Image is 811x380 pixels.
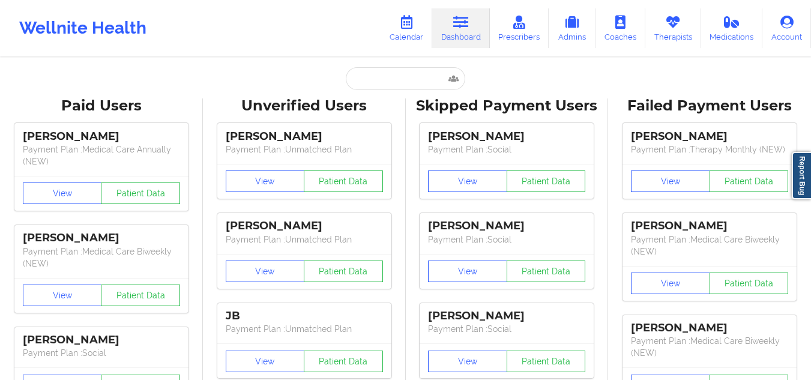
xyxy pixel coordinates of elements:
a: Coaches [595,8,645,48]
p: Payment Plan : Unmatched Plan [226,143,383,155]
div: [PERSON_NAME] [226,130,383,143]
button: Patient Data [304,261,383,282]
button: View [428,261,507,282]
div: [PERSON_NAME] [428,309,585,323]
button: View [631,273,710,294]
button: View [428,170,507,192]
p: Payment Plan : Social [428,323,585,335]
p: Payment Plan : Social [23,347,180,359]
div: [PERSON_NAME] [631,321,788,335]
button: Patient Data [710,273,789,294]
button: Patient Data [507,351,586,372]
a: Therapists [645,8,701,48]
button: View [226,261,305,282]
p: Payment Plan : Medical Care Annually (NEW) [23,143,180,167]
a: Calendar [381,8,432,48]
p: Payment Plan : Therapy Monthly (NEW) [631,143,788,155]
button: Patient Data [101,182,180,204]
a: Dashboard [432,8,490,48]
div: [PERSON_NAME] [631,130,788,143]
button: Patient Data [507,261,586,282]
div: Failed Payment Users [617,97,803,115]
div: [PERSON_NAME] [23,130,180,143]
p: Payment Plan : Unmatched Plan [226,234,383,246]
div: [PERSON_NAME] [23,231,180,245]
div: Paid Users [8,97,194,115]
p: Payment Plan : Medical Care Biweekly (NEW) [631,335,788,359]
button: View [23,182,102,204]
div: Unverified Users [211,97,397,115]
button: View [226,170,305,192]
div: [PERSON_NAME] [428,130,585,143]
p: Payment Plan : Medical Care Biweekly (NEW) [23,246,180,270]
button: View [226,351,305,372]
p: Payment Plan : Unmatched Plan [226,323,383,335]
div: [PERSON_NAME] [226,219,383,233]
div: [PERSON_NAME] [428,219,585,233]
div: [PERSON_NAME] [23,333,180,347]
a: Account [762,8,811,48]
button: View [428,351,507,372]
a: Admins [549,8,595,48]
button: Patient Data [101,285,180,306]
a: Report Bug [792,152,811,199]
p: Payment Plan : Social [428,143,585,155]
button: Patient Data [304,351,383,372]
button: View [23,285,102,306]
div: Skipped Payment Users [414,97,600,115]
button: Patient Data [304,170,383,192]
p: Payment Plan : Social [428,234,585,246]
div: JB [226,309,383,323]
a: Medications [701,8,763,48]
button: Patient Data [507,170,586,192]
a: Prescribers [490,8,549,48]
p: Payment Plan : Medical Care Biweekly (NEW) [631,234,788,258]
button: Patient Data [710,170,789,192]
div: [PERSON_NAME] [631,219,788,233]
button: View [631,170,710,192]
